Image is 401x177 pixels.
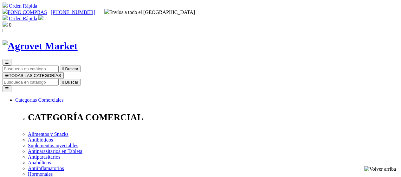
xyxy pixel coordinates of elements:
[364,166,396,172] img: Volver arriba
[28,131,68,137] a: Alimentos y Snacks
[28,166,64,171] a: Antiinflamatorios
[104,9,109,14] img: delivery-truck.svg
[5,60,9,65] span: ☰
[3,15,8,20] img: shopping-cart.svg
[28,137,53,142] a: Antibióticos
[9,22,11,28] span: 0
[28,112,398,123] p: CATEGORÍA COMERCIAL
[3,79,59,85] input: Buscar
[65,66,78,71] span: Buscar
[5,73,9,78] span: ☰
[62,80,64,85] i: 
[28,143,78,148] a: Suplementos inyectables
[60,79,81,85] button:  Buscar
[3,3,8,8] img: shopping-cart.svg
[28,149,82,154] a: Antiparasitarios en Tableta
[28,154,60,160] a: Antiparasitarios
[3,66,59,72] input: Buscar
[3,59,11,66] button: ☰
[15,97,63,103] a: Categorías Comerciales
[3,40,78,52] img: Agrovet Market
[3,22,8,27] img: shopping-bag.svg
[9,3,37,9] a: Orden Rápida
[3,72,64,79] button: ☰TODAS LAS CATEGORÍAS
[28,160,51,165] a: Anabólicos
[3,28,4,33] i: 
[51,9,95,15] a: [PHONE_NUMBER]
[62,66,64,71] i: 
[3,85,11,92] button: ☰
[60,66,81,72] button:  Buscar
[3,9,8,14] img: phone.svg
[3,9,47,15] a: FONO COMPRAS
[38,16,43,21] a: Acceda a su cuenta de cliente
[65,80,78,85] span: Buscar
[38,15,43,20] img: user.svg
[28,171,53,177] a: Hormonales
[9,16,37,21] a: Orden Rápida
[104,9,195,15] span: Envíos a todo el [GEOGRAPHIC_DATA]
